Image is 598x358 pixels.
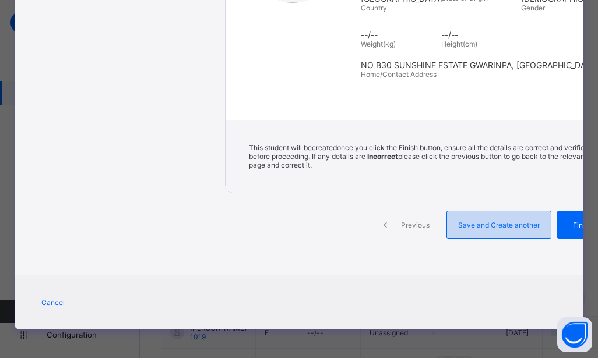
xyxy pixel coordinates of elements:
span: Previous [399,221,431,229]
span: Gender [521,3,545,12]
span: --/-- [441,30,516,40]
span: Height(cm) [441,40,477,48]
span: This student will be created once you click the Finish button, ensure all the details are correct... [249,143,589,169]
span: Save and Create another [456,221,542,229]
span: Weight(kg) [361,40,396,48]
span: Home/Contact Address [361,70,437,79]
button: Open asap [557,317,592,352]
span: Cancel [41,298,65,307]
b: Incorrect [367,152,398,161]
span: Country [361,3,387,12]
span: --/-- [361,30,435,40]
